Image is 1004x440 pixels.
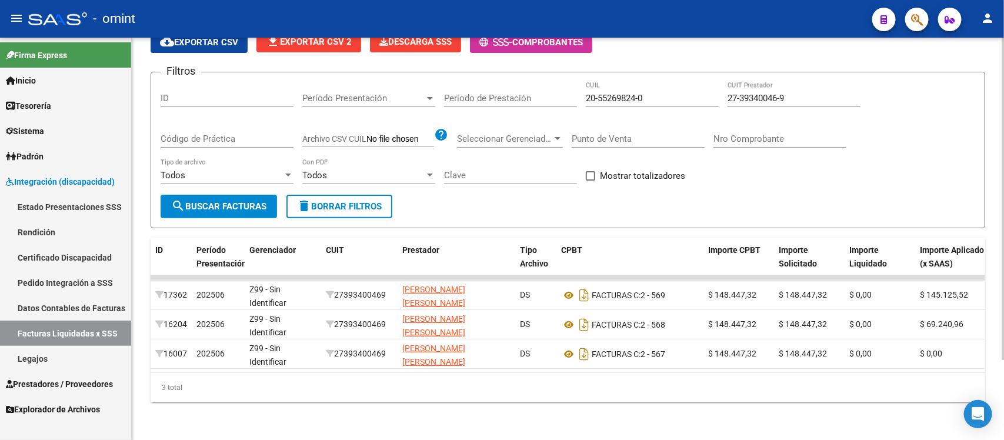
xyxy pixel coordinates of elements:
span: $ 0,00 [920,349,942,358]
span: CPBT [561,245,582,255]
datatable-header-cell: CUIT [321,238,398,289]
div: 16007 [155,347,187,361]
mat-icon: help [434,128,448,142]
div: 27393400469 [326,347,393,361]
span: Todos [161,170,185,181]
span: $ 148.447,32 [779,290,827,299]
span: ID [155,245,163,255]
span: Descarga SSS [379,36,452,47]
span: $ 0,00 [849,319,872,329]
span: Explorador de Archivos [6,403,100,416]
span: Todos [302,170,327,181]
span: Importe CPBT [708,245,760,255]
div: 2 - 568 [561,315,699,334]
span: [PERSON_NAME] [PERSON_NAME] [402,344,465,366]
i: Descargar documento [576,286,592,305]
span: Integración (discapacidad) [6,175,115,188]
div: 2 - 569 [561,286,699,305]
div: 17362 [155,288,187,302]
span: Sistema [6,125,44,138]
div: 2 - 567 [561,345,699,364]
span: Buscar Facturas [171,201,266,212]
span: Período Presentación [302,93,425,104]
datatable-header-cell: Período Presentación [192,238,245,289]
span: Tipo Archivo [520,245,548,268]
button: Descarga SSS [370,31,461,52]
button: Exportar CSV [151,31,248,53]
span: - omint [93,6,135,32]
span: 202506 [196,290,225,299]
span: Importe Aplicado (x SAAS) [920,245,984,268]
span: Tesorería [6,99,51,112]
datatable-header-cell: CPBT [556,238,703,289]
button: Exportar CSV 2 [256,31,361,52]
datatable-header-cell: Importe CPBT [703,238,774,289]
datatable-header-cell: Importe Liquidado [845,238,915,289]
i: Descargar documento [576,315,592,334]
mat-icon: delete [297,199,311,213]
span: Período Presentación [196,245,246,268]
mat-icon: cloud_download [160,35,174,49]
span: Archivo CSV CUIL [302,134,366,144]
span: Gerenciador [249,245,296,255]
button: Borrar Filtros [286,195,392,218]
span: FACTURAS C: [592,349,641,359]
datatable-header-cell: Prestador [398,238,515,289]
span: $ 0,00 [849,290,872,299]
datatable-header-cell: Importe Solicitado [774,238,845,289]
span: DS [520,290,530,299]
span: Padrón [6,150,44,163]
span: Prestador [402,245,439,255]
div: 27393400469 [326,288,393,302]
span: Exportar CSV [160,37,238,48]
span: $ 145.125,52 [920,290,968,299]
input: Archivo CSV CUIL [366,134,434,145]
span: Prestadores / Proveedores [6,378,113,391]
span: 202506 [196,349,225,358]
span: DS [520,349,530,358]
span: Borrar Filtros [297,201,382,212]
span: $ 148.447,32 [779,349,827,358]
span: FACTURAS C: [592,320,641,329]
span: Z99 - Sin Identificar [249,285,286,308]
span: Z99 - Sin Identificar [249,314,286,337]
span: Mostrar totalizadores [600,169,685,183]
span: [PERSON_NAME] [PERSON_NAME] [402,314,465,337]
i: Descargar documento [576,345,592,364]
span: $ 148.447,32 [708,290,756,299]
span: CUIT [326,245,344,255]
mat-icon: file_download [266,34,280,48]
span: Comprobantes [512,37,583,48]
h3: Filtros [161,63,201,79]
datatable-header-cell: Tipo Archivo [515,238,556,289]
span: - [479,37,512,48]
app-download-masive: Descarga masiva de comprobantes (adjuntos) [370,31,461,53]
mat-icon: person [980,11,995,25]
datatable-header-cell: Gerenciador [245,238,321,289]
div: 27393400469 [326,318,393,331]
span: $ 148.447,32 [708,319,756,329]
button: Buscar Facturas [161,195,277,218]
span: DS [520,319,530,329]
span: $ 69.240,96 [920,319,963,329]
div: 16204 [155,318,187,331]
datatable-header-cell: Importe Aplicado (x SAAS) [915,238,992,289]
div: Open Intercom Messenger [964,400,992,428]
span: $ 148.447,32 [779,319,827,329]
mat-icon: menu [9,11,24,25]
span: Firma Express [6,49,67,62]
span: [PERSON_NAME] [PERSON_NAME] [402,285,465,308]
span: $ 0,00 [849,349,872,358]
span: Inicio [6,74,36,87]
span: Seleccionar Gerenciador [457,134,552,144]
span: FACTURAS C: [592,291,641,300]
span: Z99 - Sin Identificar [249,344,286,366]
span: Importe Solicitado [779,245,817,268]
span: $ 148.447,32 [708,349,756,358]
div: 3 total [151,373,985,402]
datatable-header-cell: ID [151,238,192,289]
button: -Comprobantes [470,31,592,53]
mat-icon: search [171,199,185,213]
span: Importe Liquidado [849,245,887,268]
span: Exportar CSV 2 [266,36,352,47]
